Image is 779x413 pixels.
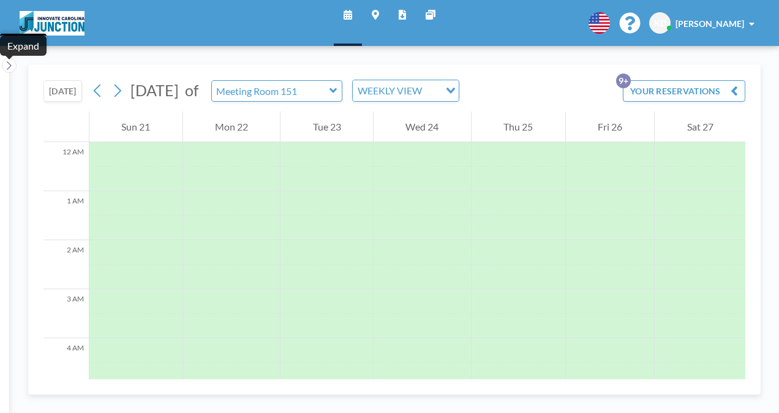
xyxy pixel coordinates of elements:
div: 1 AM [43,191,89,240]
div: Thu 25 [472,112,565,142]
div: Wed 24 [374,112,471,142]
img: organization-logo [20,11,85,36]
span: KD [654,18,666,29]
span: of [185,81,198,100]
div: Search for option [353,80,459,101]
p: 9+ [616,74,631,88]
span: WEEKLY VIEW [355,83,424,99]
div: 2 AM [43,240,89,289]
div: Expand [7,40,39,52]
input: Search for option [426,83,438,99]
span: [DATE] [130,81,179,99]
input: Meeting Room 151 [212,81,329,101]
div: Sun 21 [89,112,183,142]
button: [DATE] [43,80,82,102]
div: Sat 27 [655,112,745,142]
button: YOUR RESERVATIONS9+ [623,80,745,102]
div: Mon 22 [183,112,280,142]
div: 3 AM [43,289,89,338]
div: 12 AM [43,142,89,191]
span: [PERSON_NAME] [676,18,744,29]
div: Fri 26 [566,112,655,142]
div: Tue 23 [280,112,373,142]
div: 4 AM [43,338,89,387]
